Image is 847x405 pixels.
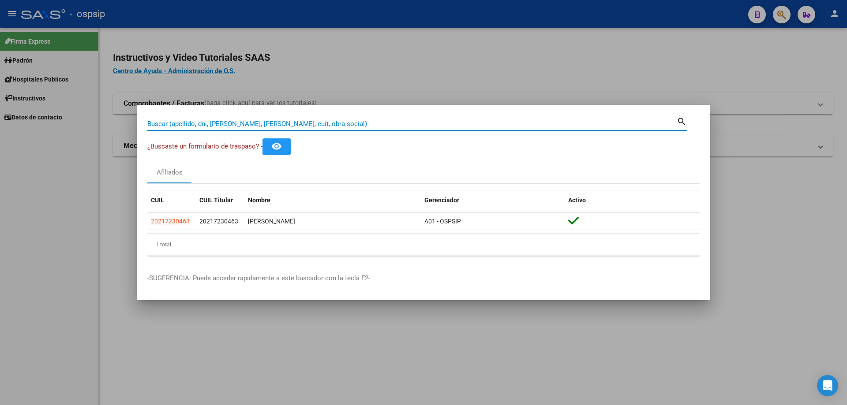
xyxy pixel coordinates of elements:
[817,375,838,396] div: Open Intercom Messenger
[565,191,700,210] datatable-header-cell: Activo
[199,218,238,225] span: 20217230463
[199,197,233,204] span: CUIL Titular
[147,142,262,150] span: ¿Buscaste un formulario de traspaso? -
[151,197,164,204] span: CUIL
[271,141,282,152] mat-icon: remove_red_eye
[244,191,421,210] datatable-header-cell: Nombre
[424,218,461,225] span: A01 - OSPSIP
[421,191,565,210] datatable-header-cell: Gerenciador
[157,167,183,178] div: Afiliados
[151,218,190,225] span: 20217230463
[147,234,700,256] div: 1 total
[147,273,700,283] p: -SUGERENCIA: Puede acceder rapidamente a este buscador con la tecla F2-
[677,115,687,126] mat-icon: search
[248,216,417,227] div: [PERSON_NAME]
[196,191,244,210] datatable-header-cell: CUIL Titular
[147,191,196,210] datatable-header-cell: CUIL
[568,197,586,204] span: Activo
[424,197,459,204] span: Gerenciador
[248,197,270,204] span: Nombre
